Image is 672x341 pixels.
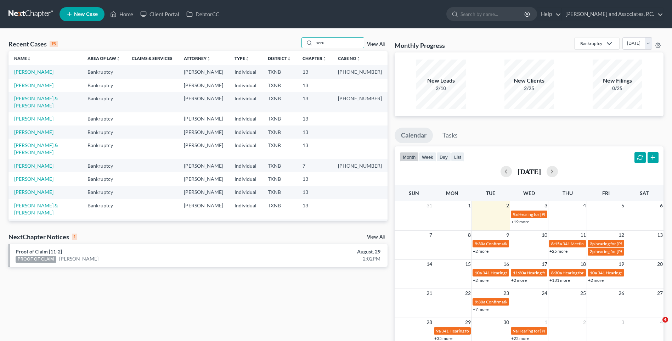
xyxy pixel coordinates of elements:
span: 4 [662,317,668,323]
div: Recent Cases [9,40,58,48]
span: Hearing for [PERSON_NAME] [527,270,582,275]
span: 6 [659,201,663,210]
td: Individual [229,172,262,185]
a: +131 more [549,278,570,283]
span: Fri [602,190,610,196]
span: 11:30a [513,270,526,275]
a: Calendar [395,128,433,143]
td: [PERSON_NAME] [178,139,229,159]
span: 27 [656,289,663,297]
a: +2 more [473,248,489,254]
td: 13 [297,125,332,139]
td: Bankruptcy [82,112,126,125]
span: 19 [618,260,625,268]
a: [PERSON_NAME] [14,163,53,169]
span: 9a [513,212,518,217]
span: 8:30a [551,270,562,275]
button: month [400,152,419,162]
a: [PERSON_NAME] & [PERSON_NAME] [14,142,58,155]
td: TXNB [262,159,297,172]
td: TXNB [262,219,297,233]
td: Bankruptcy [82,199,126,219]
span: 12 [618,231,625,239]
td: [PHONE_NUMBER] [332,92,388,112]
span: Confirmation hearing for [PERSON_NAME] & [PERSON_NAME] [486,241,604,246]
span: 10a [590,270,597,275]
a: Attorneyunfold_more [184,56,211,61]
td: Bankruptcy [82,92,126,112]
td: 13 [297,199,332,219]
td: [PHONE_NUMBER] [332,219,388,233]
span: 13 [656,231,663,239]
td: [PERSON_NAME] [178,65,229,78]
a: [PERSON_NAME] [14,129,53,135]
i: unfold_more [287,57,291,61]
a: +2 more [588,278,604,283]
div: NextChapter Notices [9,233,77,241]
span: 341 Meeting for [PERSON_NAME] & [PERSON_NAME] [563,241,664,246]
td: [PERSON_NAME] [178,159,229,172]
a: Districtunfold_more [268,56,291,61]
td: TXNB [262,172,297,185]
span: 1 [467,201,471,210]
span: 17 [541,260,548,268]
div: August, 29 [264,248,380,255]
td: 13 [297,112,332,125]
input: Search by name... [461,7,525,21]
span: 3 [544,201,548,210]
td: Bankruptcy [82,79,126,92]
span: 16 [503,260,510,268]
span: 29 [464,318,471,326]
i: unfold_more [207,57,211,61]
td: TXNB [262,186,297,199]
td: [PERSON_NAME] [178,112,229,125]
span: 9a [513,328,518,334]
h3: Monthly Progress [395,41,445,50]
input: Search by name... [314,38,364,48]
div: New Clients [504,77,554,85]
a: Area of Lawunfold_more [87,56,120,61]
span: 9a [436,328,441,334]
span: 14 [426,260,433,268]
span: 24 [541,289,548,297]
td: Bankruptcy [82,159,126,172]
i: unfold_more [322,57,327,61]
th: Claims & Services [126,51,178,65]
span: 31 [426,201,433,210]
a: Client Portal [137,8,183,21]
td: TXNB [262,139,297,159]
td: 13 [297,219,332,233]
div: New Filings [593,77,642,85]
td: 13 [297,172,332,185]
a: +2 more [511,278,527,283]
span: Sat [640,190,649,196]
i: unfold_more [27,57,31,61]
div: 15 [50,41,58,47]
span: 3 [621,318,625,326]
a: Nameunfold_more [14,56,31,61]
td: [PERSON_NAME] [178,172,229,185]
span: 23 [503,289,510,297]
span: 9:30a [475,241,485,246]
span: 26 [618,289,625,297]
span: 20 [656,260,663,268]
a: +19 more [511,219,529,224]
a: Tasks [436,128,464,143]
span: 7 [429,231,433,239]
span: 15 [464,260,471,268]
span: 28 [426,318,433,326]
a: [PERSON_NAME] [59,255,98,262]
span: 341 Hearing for [PERSON_NAME] [441,328,505,334]
td: 13 [297,139,332,159]
a: Help [537,8,561,21]
a: [PERSON_NAME] [14,116,53,122]
td: Bankruptcy [82,65,126,78]
span: 341 Hearing for Enviro-Tech Complete Systems & Services, LLC [482,270,598,275]
span: 8:15a [551,241,562,246]
td: [PERSON_NAME] [178,92,229,112]
td: Individual [229,65,262,78]
span: Thu [563,190,573,196]
td: Individual [229,159,262,172]
td: TXNB [262,199,297,219]
h2: [DATE] [518,168,541,175]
